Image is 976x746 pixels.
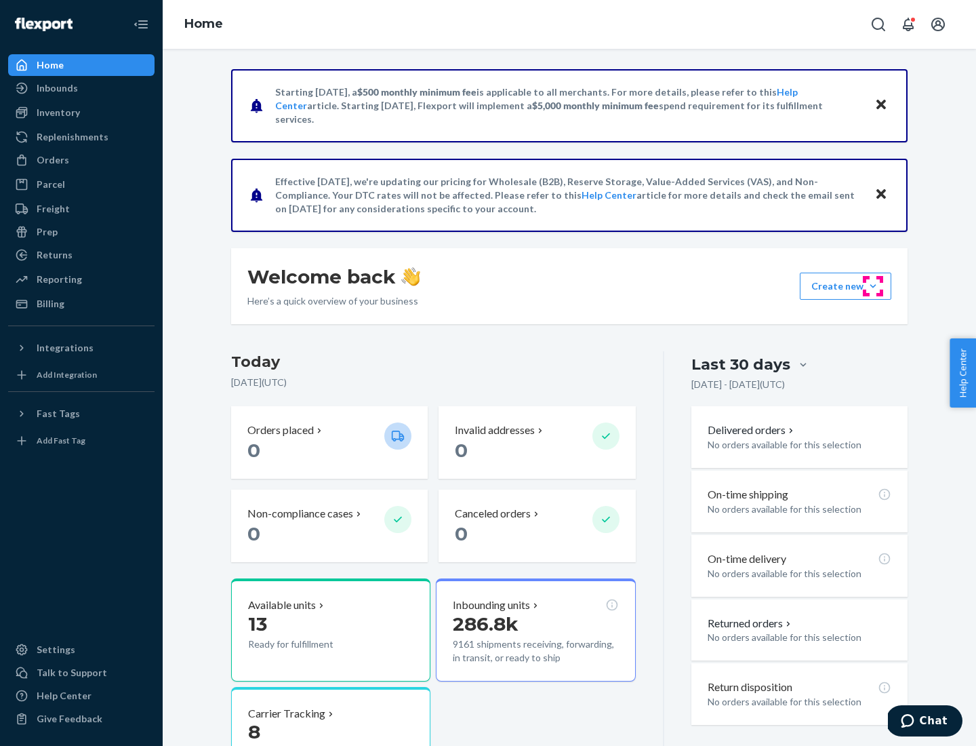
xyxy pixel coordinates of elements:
p: Invalid addresses [455,423,535,438]
button: Close [872,96,890,115]
span: 8 [248,720,260,743]
span: 0 [455,522,468,545]
p: 9161 shipments receiving, forwarding, in transit, or ready to ship [453,637,618,665]
button: Close Navigation [127,11,155,38]
p: Starting [DATE], a is applicable to all merchants. For more details, please refer to this article... [275,85,861,126]
div: Reporting [37,273,82,286]
p: Effective [DATE], we're updating our pricing for Wholesale (B2B), Reserve Storage, Value-Added Se... [275,175,861,216]
a: Help Center [8,685,155,707]
p: Inbounding units [453,597,530,613]
p: Canceled orders [455,506,531,522]
span: 0 [455,439,468,462]
a: Reporting [8,269,155,290]
p: Orders placed [247,423,314,438]
p: No orders available for this selection [708,631,891,644]
div: Last 30 days [691,354,790,375]
span: $500 monthly minimum fee [357,86,476,98]
button: Invalid addresses 0 [439,406,635,479]
a: Returns [8,244,155,266]
p: Non-compliance cases [247,506,353,522]
span: 286.8k [453,612,518,635]
div: Returns [37,248,73,262]
button: Integrations [8,337,155,359]
p: Carrier Tracking [248,706,325,722]
div: Settings [37,643,75,656]
a: Home [8,54,155,76]
a: Settings [8,639,155,661]
a: Help Center [582,189,636,201]
div: Give Feedback [37,712,102,726]
a: Parcel [8,174,155,195]
iframe: Opens a widget where you can chat to one of our agents [888,705,962,739]
p: No orders available for this selection [708,567,891,581]
button: Open notifications [895,11,922,38]
h1: Welcome back [247,264,420,289]
span: 0 [247,439,260,462]
button: Fast Tags [8,403,155,425]
div: Home [37,58,64,72]
div: Fast Tags [37,407,80,420]
img: hand-wave emoji [401,267,420,286]
p: No orders available for this selection [708,503,891,516]
button: Available units13Ready for fulfillment [231,578,430,682]
a: Home [184,16,223,31]
button: Inbounding units286.8k9161 shipments receiving, forwarding, in transit, or ready to ship [436,578,635,682]
a: Billing [8,293,155,315]
a: Inbounds [8,77,155,99]
button: Close [872,185,890,205]
a: Freight [8,198,155,220]
button: Open account menu [924,11,952,38]
div: Inventory [37,106,80,119]
div: Orders [37,153,69,167]
span: 0 [247,522,260,545]
p: On-time shipping [708,487,788,503]
img: Flexport logo [15,18,73,31]
button: Orders placed 0 [231,406,428,479]
a: Inventory [8,102,155,123]
a: Replenishments [8,126,155,148]
div: Integrations [37,341,94,355]
div: Talk to Support [37,666,107,680]
button: Give Feedback [8,708,155,730]
p: Available units [248,597,316,613]
p: No orders available for this selection [708,438,891,452]
p: No orders available for this selection [708,695,891,709]
button: Returned orders [708,616,794,631]
ol: breadcrumbs [174,5,234,44]
button: Delivered orders [708,423,796,438]
a: Add Integration [8,364,155,386]
h3: Today [231,351,636,373]
span: $5,000 monthly minimum fee [532,100,659,111]
div: Freight [37,202,70,216]
p: Ready for fulfillment [248,637,373,651]
p: Return disposition [708,680,792,695]
p: Here’s a quick overview of your business [247,294,420,308]
span: 13 [248,612,267,635]
button: Canceled orders 0 [439,490,635,562]
p: On-time delivery [708,551,786,567]
button: Talk to Support [8,662,155,684]
div: Add Fast Tag [37,435,85,446]
button: Open Search Box [865,11,892,38]
div: Prep [37,225,58,239]
a: Prep [8,221,155,243]
a: Orders [8,149,155,171]
div: Add Integration [37,369,97,380]
div: Parcel [37,178,65,191]
div: Help Center [37,689,91,703]
div: Replenishments [37,130,108,144]
button: Help Center [950,338,976,408]
a: Add Fast Tag [8,430,155,452]
button: Create new [800,273,891,300]
button: Non-compliance cases 0 [231,490,428,562]
p: [DATE] - [DATE] ( UTC ) [691,378,785,391]
p: [DATE] ( UTC ) [231,376,636,389]
div: Billing [37,297,64,311]
div: Inbounds [37,81,78,95]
